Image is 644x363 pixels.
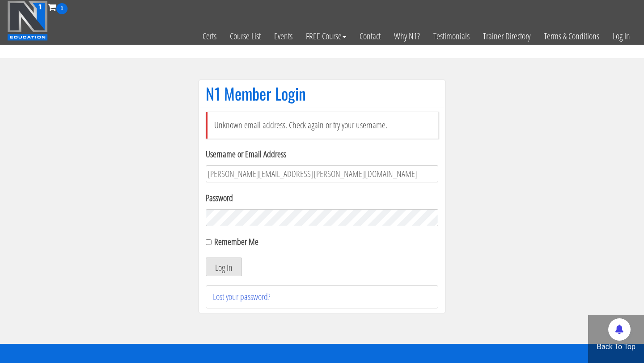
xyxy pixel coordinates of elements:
li: Unknown email address. Check again or try your username. [206,112,438,139]
a: Terms & Conditions [537,14,606,58]
a: 0 [48,1,68,13]
a: Testimonials [427,14,476,58]
a: Trainer Directory [476,14,537,58]
label: Password [206,191,438,205]
span: 0 [56,3,68,14]
button: Log In [206,257,242,276]
a: Course List [223,14,267,58]
img: n1-education [7,0,48,41]
h1: N1 Member Login [206,84,438,102]
a: Log In [606,14,637,58]
label: Username or Email Address [206,148,438,161]
a: Events [267,14,299,58]
label: Remember Me [214,236,258,248]
a: Contact [353,14,387,58]
a: FREE Course [299,14,353,58]
a: Why N1? [387,14,427,58]
a: Certs [196,14,223,58]
a: Lost your password? [213,291,271,303]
